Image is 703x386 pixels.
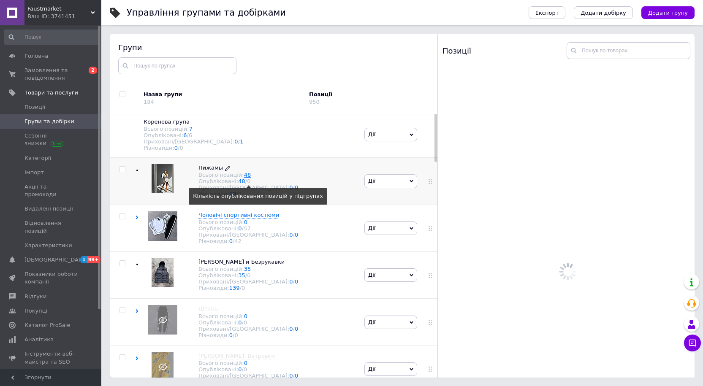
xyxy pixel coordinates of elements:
[295,326,298,332] a: 0
[242,285,245,291] div: 0
[198,259,285,265] span: [PERSON_NAME] и Безрукавки
[309,99,320,105] div: 950
[641,6,695,19] button: Додати групу
[309,91,381,98] div: Позиції
[293,184,299,191] span: /
[293,232,299,238] span: /
[240,285,245,291] span: /
[144,119,190,125] span: Коренева група
[24,205,73,213] span: Видалені позиції
[178,145,183,151] span: /
[198,285,298,291] div: Різновиди:
[289,184,293,191] a: 0
[234,138,238,145] a: 0
[144,91,303,98] div: Назва групи
[198,219,298,225] div: Всього позицій:
[24,132,78,147] span: Сезонні знижки
[179,145,183,151] div: 0
[24,183,78,198] span: Акції та промокоди
[198,266,298,272] div: Всього позицій:
[244,225,251,232] div: 57
[247,178,250,184] div: 0
[24,89,78,97] span: Товари та послуги
[144,145,356,151] div: Різновиди:
[244,219,247,225] a: 0
[144,126,356,132] div: Всього позицій:
[152,258,174,287] img: Жилетки и Безрукавки
[368,225,375,231] span: Дії
[247,272,250,278] div: 0
[24,350,78,365] span: Інструменти веб-майстра та SEO
[442,42,567,59] div: Позиції
[368,272,375,278] span: Дії
[295,373,298,379] a: 0
[24,154,51,162] span: Категорії
[152,164,174,193] img: Пижамы
[289,232,293,238] a: 0
[289,373,293,379] a: 0
[89,67,97,74] span: 2
[193,192,323,200] div: Кількість опублікованих позицій у підгрупах
[144,132,356,138] div: Опубліковані:
[118,42,429,53] div: Групи
[245,272,251,278] span: /
[198,278,298,285] div: Приховані/[GEOGRAPHIC_DATA]:
[152,352,174,381] img: Куртки, Ветровки
[24,321,70,329] span: Каталог ProSale
[238,272,245,278] a: 35
[242,319,247,326] span: /
[24,118,74,125] span: Групи та добірки
[229,285,240,291] a: 139
[4,30,100,45] input: Пошук
[24,67,78,82] span: Замовлення та повідомлення
[24,169,44,176] span: Імпорт
[24,219,78,235] span: Відновлення позицій
[198,360,298,366] div: Всього позицій:
[574,6,633,19] button: Додати добірку
[225,164,230,172] a: Редагувати
[198,319,298,326] div: Опубліковані:
[244,319,247,326] div: 0
[24,293,46,300] span: Відгуки
[293,326,299,332] span: /
[198,305,219,312] span: Штаны
[244,313,247,319] a: 0
[198,178,298,184] div: Опубліковані:
[24,256,87,264] span: [DEMOGRAPHIC_DATA]
[535,10,559,16] span: Експорт
[148,211,177,241] img: Чоловічі спортивні костюми
[148,305,177,335] img: Штаны
[238,138,244,145] span: /
[581,10,626,16] span: Додати добірку
[295,184,298,191] a: 0
[229,238,233,244] a: 0
[240,138,243,145] a: 1
[198,212,279,218] span: Чоловічі спортивні костюми
[229,332,233,338] a: 0
[24,103,45,111] span: Позиції
[293,278,299,285] span: /
[242,366,247,373] span: /
[80,256,87,263] span: 1
[144,138,356,145] div: Приховані/[GEOGRAPHIC_DATA]:
[198,313,298,319] div: Всього позицій:
[244,266,251,272] a: 35
[174,145,178,151] a: 0
[242,225,251,232] span: /
[198,326,298,332] div: Приховані/[GEOGRAPHIC_DATA]:
[233,332,238,338] span: /
[198,238,298,244] div: Різновиди:
[118,57,236,74] input: Пошук по групах
[244,366,247,373] div: 0
[187,132,193,138] span: /
[684,335,701,351] button: Чат з покупцем
[289,326,293,332] a: 0
[198,172,298,178] div: Всього позицій:
[127,8,286,18] h1: Управління групами та добірками
[24,270,78,286] span: Показники роботи компанії
[198,353,275,359] span: [PERSON_NAME], Ветровки
[24,242,72,249] span: Характеристики
[245,178,251,184] span: /
[24,336,54,343] span: Аналітика
[198,366,298,373] div: Опубліковані:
